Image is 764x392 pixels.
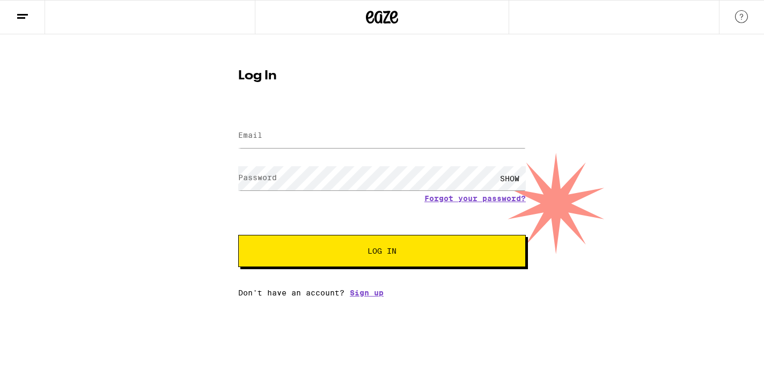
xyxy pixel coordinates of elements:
input: Email [238,124,526,148]
a: Forgot your password? [424,194,526,203]
h1: Log In [238,70,526,83]
div: Don't have an account? [238,289,526,297]
span: Hi. Need any help? [6,8,77,16]
span: Log In [368,247,396,255]
label: Email [238,131,262,139]
div: SHOW [494,166,526,190]
a: Sign up [350,289,384,297]
label: Password [238,173,277,182]
button: Log In [238,235,526,267]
